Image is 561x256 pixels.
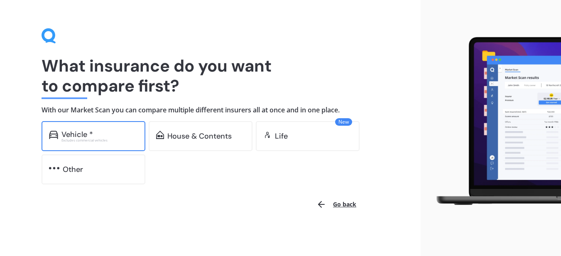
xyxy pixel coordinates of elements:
div: Other [63,165,83,174]
div: House & Contents [167,132,232,140]
img: home-and-contents.b802091223b8502ef2dd.svg [156,131,164,139]
span: New [335,118,352,126]
img: car.f15378c7a67c060ca3f3.svg [49,131,58,139]
img: life.f720d6a2d7cdcd3ad642.svg [263,131,272,139]
img: laptop.webp [427,33,561,209]
h4: With our Market Scan you can compare multiple different insurers all at once and in one place. [42,106,379,114]
div: Excludes commercial vehicles [61,139,138,142]
img: other.81dba5aafe580aa69f38.svg [49,164,59,172]
button: Go back [311,194,361,214]
div: Vehicle * [61,130,93,139]
div: Life [275,132,288,140]
h1: What insurance do you want to compare first? [42,56,379,96]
